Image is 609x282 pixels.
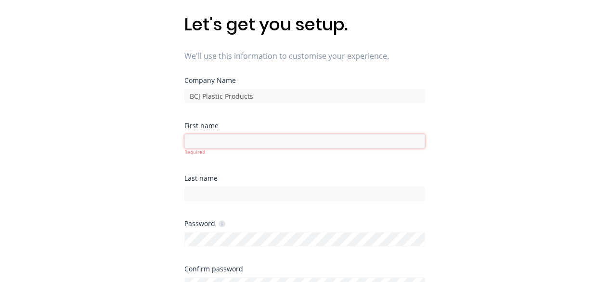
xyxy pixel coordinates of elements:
div: Company Name [184,77,425,84]
h1: Let's get you setup. [184,14,425,35]
div: Required [184,148,425,156]
div: Last name [184,175,425,182]
div: Password [184,219,225,228]
span: We'll use this information to customise your experience. [184,50,425,62]
div: First name [184,122,425,129]
div: Confirm password [184,266,425,272]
